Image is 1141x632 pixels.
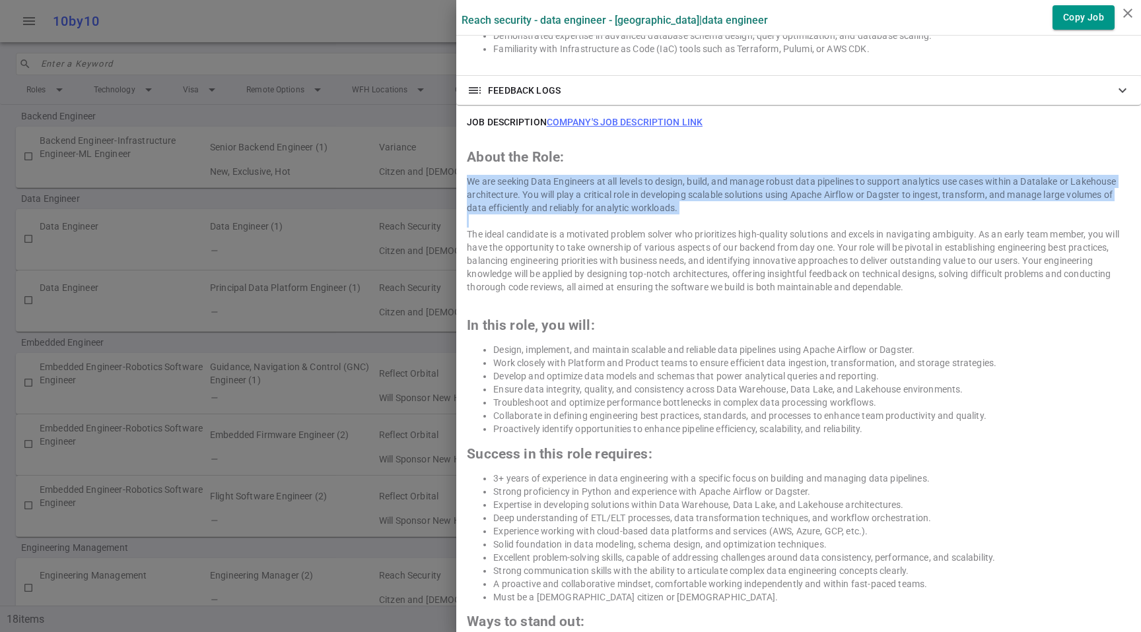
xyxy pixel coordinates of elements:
span: FEEDBACK LOGS [488,84,561,97]
a: Company's job description link [547,117,703,127]
li: Solid foundation in data modeling, schema design, and optimization techniques. [493,538,1130,551]
li: Ensure data integrity, quality, and consistency across Data Warehouse, Data Lake, and Lakehouse e... [493,383,1130,396]
li: Experience working with cloud-based data platforms and services (AWS, Azure, GCP, etc.). [493,524,1130,538]
li: Develop and optimize data models and schemas that power analytical queries and reporting. [493,369,1130,383]
li: A proactive and collaborative mindset, comfortable working independently and within fast-paced te... [493,577,1130,590]
div: We are seeking Data Engineers at all levels to design, build, and manage robust data pipelines to... [467,175,1130,214]
li: Familiarity with Infrastructure as Code (IaC) tools such as Terraform, Pulumi, or AWS CDK. [493,42,1130,55]
li: Strong proficiency in Python and experience with Apache Airflow or Dagster. [493,485,1130,498]
li: Design, implement, and maintain scalable and reliable data pipelines using Apache Airflow or Dags... [493,343,1130,356]
i: close [1120,5,1136,21]
li: Expertise in developing solutions within Data Warehouse, Data Lake, and Lakehouse architectures. [493,498,1130,511]
h2: In this role, you will: [467,319,1130,332]
li: Must be a [DEMOGRAPHIC_DATA] citizen or [DEMOGRAPHIC_DATA]. [493,590,1130,604]
li: Strong communication skills with the ability to articulate complex data engineering concepts clea... [493,564,1130,577]
h2: Success in this role requires: [467,447,1130,460]
div: The ideal candidate is a motivated problem solver who prioritizes high-quality solutions and exce... [467,228,1130,294]
li: Proactively identify opportunities to enhance pipeline efficiency, scalability, and reliability. [493,422,1130,435]
button: Copy Job [1053,5,1115,30]
h2: About the Role: [467,150,1130,164]
li: Troubleshoot and optimize performance bottlenecks in complex data processing workflows. [493,396,1130,409]
li: Collaborate in defining engineering best practices, standards, and processes to enhance team prod... [493,409,1130,422]
li: Excellent problem-solving skills, capable of addressing challenges around data consistency, perfo... [493,551,1130,564]
span: toc [467,82,483,98]
li: Work closely with Platform and Product teams to ensure efficient data ingestion, transformation, ... [493,356,1130,369]
li: Deep understanding of ETL/ELT processes, data transformation techniques, and workflow orchestration. [493,511,1130,524]
h2: Ways to stand out: [467,615,1130,628]
li: 3+ years of experience in data engineering with a specific focus on building and managing data pi... [493,472,1130,485]
div: FEEDBACK LOGS [456,76,1141,105]
label: Reach Security - Data Engineer - [GEOGRAPHIC_DATA] | Data Engineer [462,14,768,26]
span: expand_more [1115,82,1130,98]
h6: JOB DESCRIPTION [467,115,703,129]
li: Demonstrated expertise in advanced database schema design, query optimization, and database scaling. [493,29,1130,42]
